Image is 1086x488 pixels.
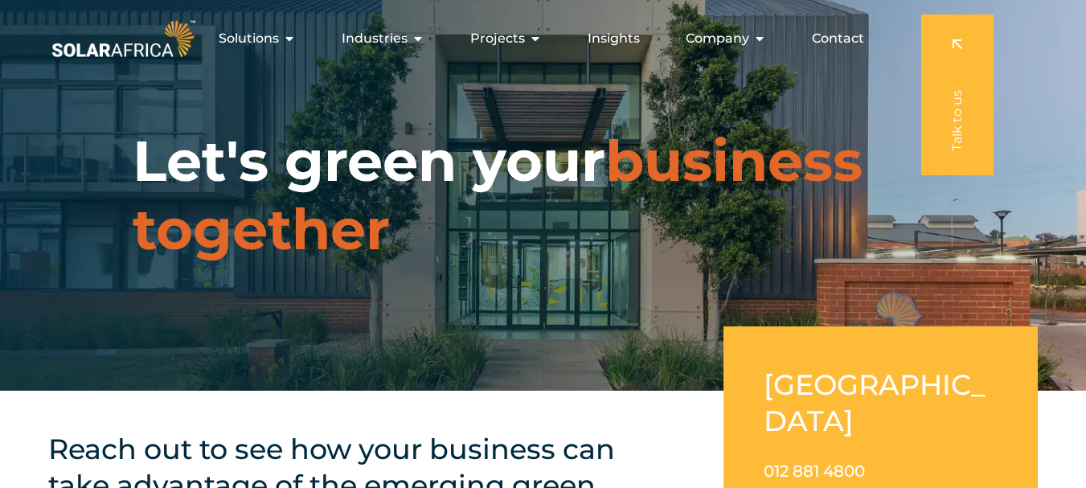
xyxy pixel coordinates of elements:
a: Insights [588,29,640,48]
h2: [GEOGRAPHIC_DATA] [764,367,998,439]
span: Solutions [219,29,279,48]
span: business together [133,126,863,264]
a: 012 881 4800 [764,461,865,481]
span: Industries [342,29,408,48]
a: Contact [812,29,864,48]
span: Projects [470,29,525,48]
span: Company [686,29,749,48]
div: Menu Toggle [199,23,877,55]
h1: Let's green your [133,127,953,264]
nav: Menu [199,23,877,55]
